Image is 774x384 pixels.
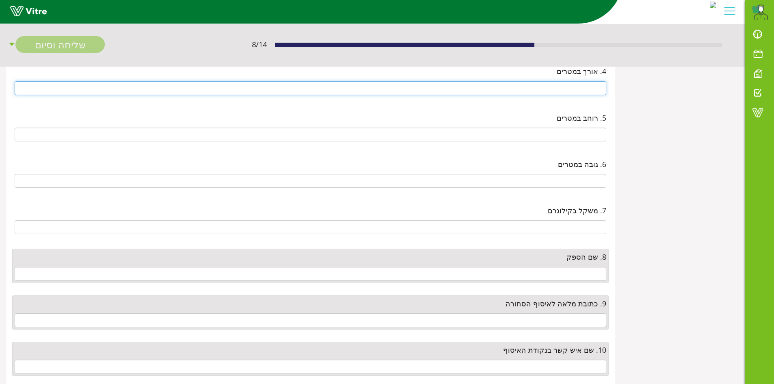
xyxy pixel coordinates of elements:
span: 8 / 14 [252,39,267,50]
span: 6. גובה במטרים [558,158,606,170]
span: 5. רוחב במטרים [557,112,606,124]
span: 7. משקל בקילוגרם [548,205,606,216]
span: caret-down [8,36,15,53]
span: 10. שם איש קשר בנקודת האיסוף [503,344,606,356]
span: 9. כתובת מלאה לאיסוף הסחורה [505,298,606,309]
span: 4. אורך במטרים [557,65,606,77]
span: 8. שם הספק [566,251,606,263]
img: d79e9f56-8524-49d2-b467-21e72f93baff.png [752,4,768,20]
img: c0dca6a0-d8b6-4077-9502-601a54a2ea4a.jpg [710,2,716,8]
